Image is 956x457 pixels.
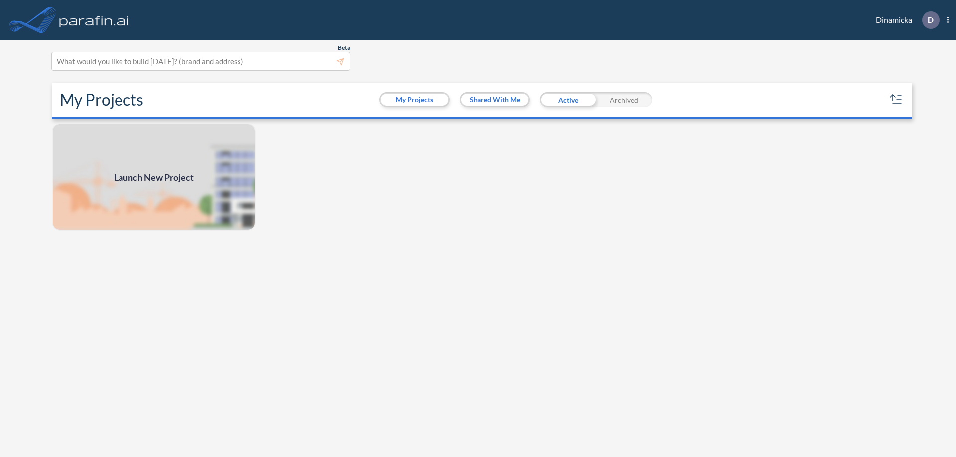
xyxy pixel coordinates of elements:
[461,94,528,106] button: Shared With Me
[888,92,904,108] button: sort
[381,94,448,106] button: My Projects
[52,123,256,231] a: Launch New Project
[114,171,194,184] span: Launch New Project
[540,92,596,107] div: Active
[928,15,934,24] p: D
[60,91,143,109] h2: My Projects
[57,10,131,30] img: logo
[596,92,652,107] div: Archived
[52,123,256,231] img: add
[861,11,949,29] div: Dinamicka
[338,44,350,52] span: Beta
